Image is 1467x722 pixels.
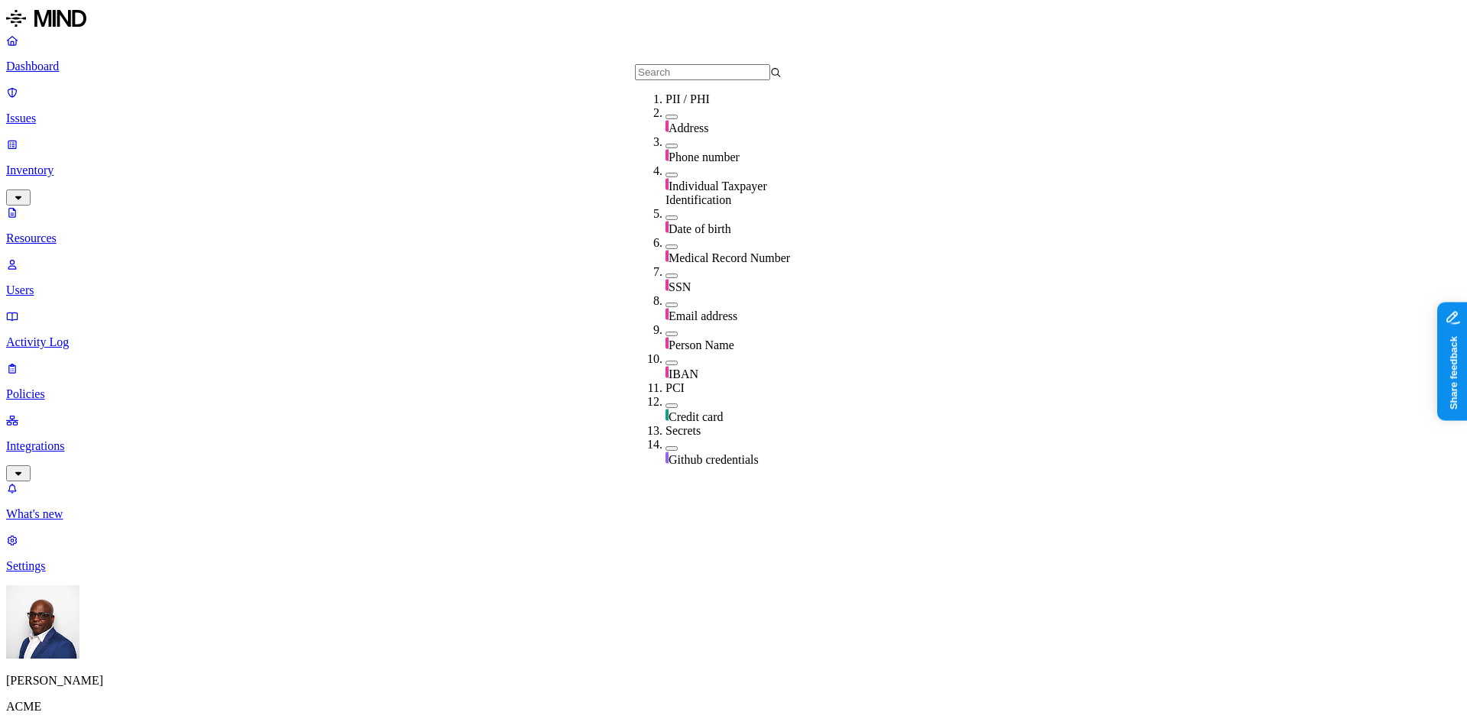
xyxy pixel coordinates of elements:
[669,280,691,293] span: SSN
[6,138,1461,203] a: Inventory
[6,439,1461,453] p: Integrations
[665,180,767,206] span: Individual Taxpayer Identification
[665,308,669,320] img: pii-line.svg
[665,120,669,132] img: pii-line.svg
[665,92,812,106] div: PII / PHI
[6,283,1461,297] p: Users
[669,410,724,423] span: Credit card
[669,338,734,351] span: Person Name
[665,178,669,190] img: pii-line.svg
[665,279,669,291] img: pii-line.svg
[6,112,1461,125] p: Issues
[6,413,1461,479] a: Integrations
[665,452,669,464] img: secret-line.svg
[6,507,1461,521] p: What's new
[6,700,1461,714] p: ACME
[6,34,1461,73] a: Dashboard
[6,387,1461,401] p: Policies
[669,251,790,264] span: Medical Record Number
[669,151,740,164] span: Phone number
[6,361,1461,401] a: Policies
[665,366,669,378] img: pii-line.svg
[669,453,759,466] span: Github credentials
[665,250,669,262] img: pii-line.svg
[669,367,698,380] span: IBAN
[665,424,812,438] div: Secrets
[665,149,669,161] img: pii-line.svg
[6,481,1461,521] a: What's new
[635,64,770,80] input: Search
[669,222,731,235] span: Date of birth
[6,335,1461,349] p: Activity Log
[6,585,79,659] img: Gregory Thomas
[6,6,86,31] img: MIND
[6,164,1461,177] p: Inventory
[665,409,669,421] img: pci-line.svg
[6,86,1461,125] a: Issues
[6,60,1461,73] p: Dashboard
[6,309,1461,349] a: Activity Log
[669,121,708,134] span: Address
[6,257,1461,297] a: Users
[665,337,669,349] img: pii-line.svg
[6,6,1461,34] a: MIND
[665,221,669,233] img: pii-line.svg
[669,309,737,322] span: Email address
[6,231,1461,245] p: Resources
[665,381,812,395] div: PCI
[6,533,1461,573] a: Settings
[6,559,1461,573] p: Settings
[6,206,1461,245] a: Resources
